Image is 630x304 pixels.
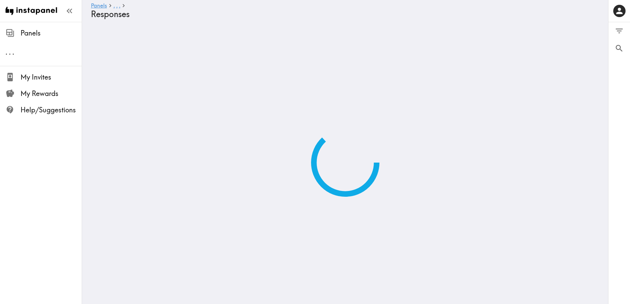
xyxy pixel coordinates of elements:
span: Search [615,44,624,53]
span: Filter Responses [615,26,624,36]
span: Help/Suggestions [21,105,82,115]
span: . [12,48,14,56]
button: Search [608,40,630,57]
span: My Rewards [21,89,82,98]
span: . [9,48,11,56]
span: . [119,2,120,9]
span: . [113,2,115,9]
span: . [116,2,118,9]
button: Filter Responses [608,22,630,40]
a: ... [113,3,120,9]
h4: Responses [91,9,594,19]
span: My Invites [21,72,82,82]
span: . [5,48,8,56]
span: Panels [21,28,82,38]
a: Panels [91,3,107,9]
